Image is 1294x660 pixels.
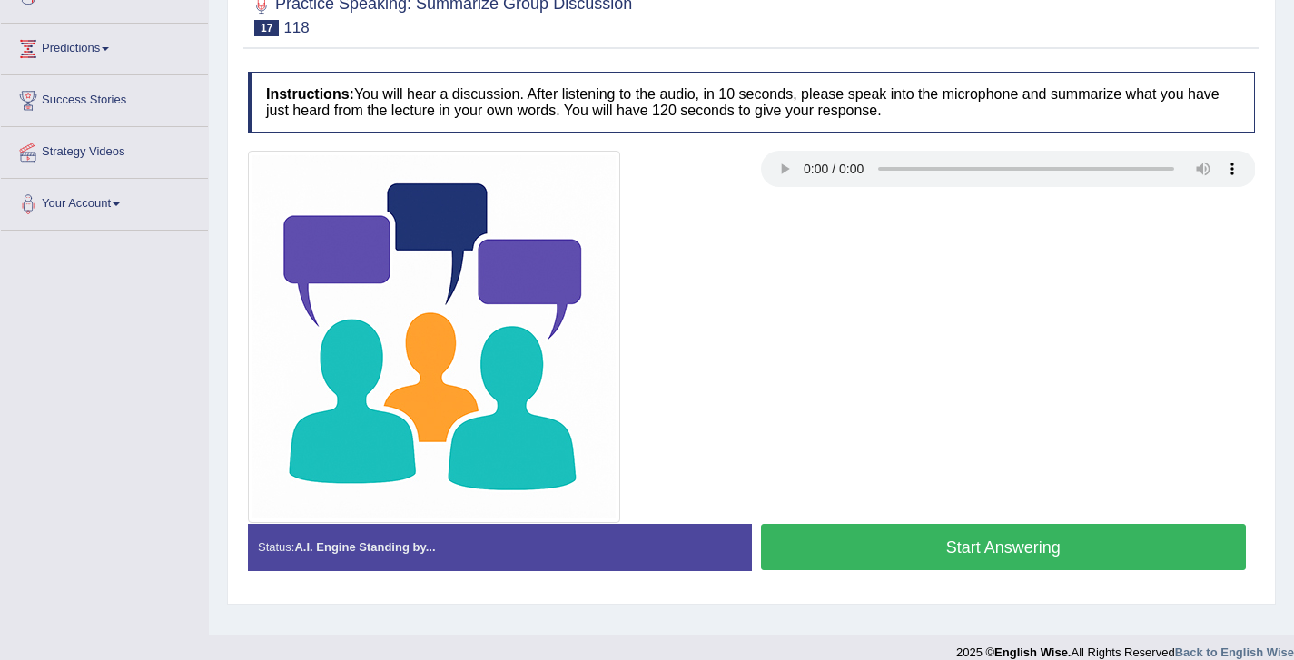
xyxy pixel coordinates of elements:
span: 17 [254,20,279,36]
a: Back to English Wise [1175,645,1294,659]
h4: You will hear a discussion. After listening to the audio, in 10 seconds, please speak into the mi... [248,72,1255,133]
a: Strategy Videos [1,127,208,172]
strong: A.I. Engine Standing by... [294,540,435,554]
a: Predictions [1,24,208,69]
strong: English Wise. [994,645,1071,659]
a: Your Account [1,179,208,224]
b: Instructions: [266,86,354,102]
div: Status: [248,524,752,570]
button: Start Answering [761,524,1247,570]
small: 118 [283,19,309,36]
a: Success Stories [1,75,208,121]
